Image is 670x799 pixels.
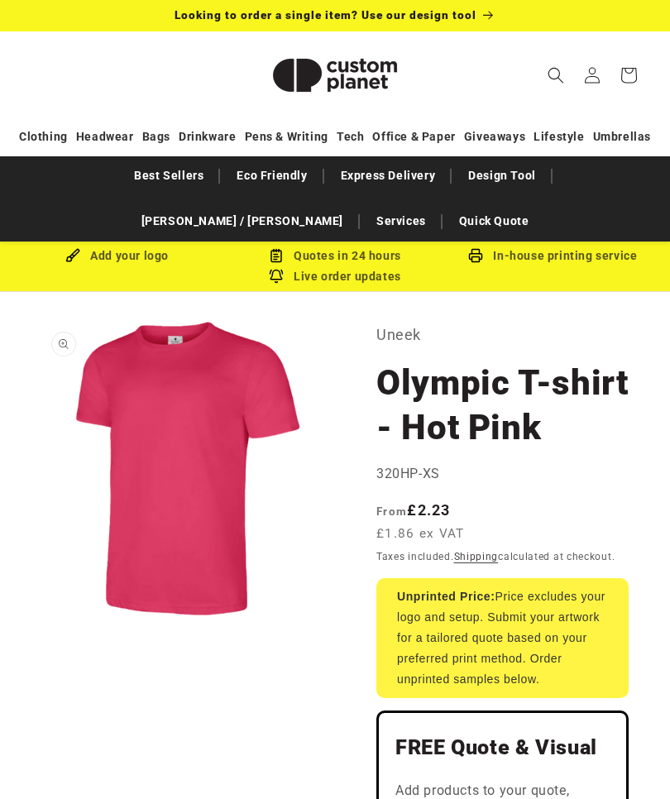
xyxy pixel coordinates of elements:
div: Quotes in 24 hours [226,246,443,266]
a: Custom Planet [246,31,424,118]
img: In-house printing [468,248,483,263]
a: Office & Paper [372,122,455,151]
p: Uneek [376,322,629,348]
a: Quick Quote [451,207,538,236]
a: Services [368,207,434,236]
span: 320HP-XS [376,466,440,481]
h2: FREE Quote & Visual [395,734,610,761]
img: Order updates [269,269,284,284]
a: Umbrellas [593,122,651,151]
a: Express Delivery [333,161,444,190]
a: [PERSON_NAME] / [PERSON_NAME] [133,207,352,236]
h1: Olympic T-shirt - Hot Pink [376,361,629,450]
a: Design Tool [460,161,544,190]
summary: Search [538,57,574,93]
span: From [376,505,407,518]
media-gallery: Gallery Viewer [41,322,335,615]
img: Custom Planet [252,38,418,112]
a: Tech [337,122,364,151]
strong: £2.23 [376,501,451,519]
a: Clothing [19,122,68,151]
div: Live order updates [8,266,662,287]
span: £1.86 ex VAT [376,524,465,543]
div: Price excludes your logo and setup. Submit your artwork for a tailored quote based on your prefer... [376,578,629,699]
div: In-house printing service [444,246,662,266]
a: Lifestyle [534,122,584,151]
span: Looking to order a single item? Use our design tool [175,8,476,22]
a: Drinkware [179,122,236,151]
strong: Unprinted Price: [397,590,495,603]
a: Eco Friendly [228,161,315,190]
a: Best Sellers [126,161,212,190]
img: Order Updates Icon [269,248,284,263]
a: Headwear [76,122,134,151]
a: Giveaways [464,122,525,151]
div: Taxes included. calculated at checkout. [376,548,629,565]
div: Add your logo [8,246,226,266]
img: Brush Icon [65,248,80,263]
a: Pens & Writing [245,122,328,151]
a: Shipping [454,551,499,562]
a: Bags [142,122,170,151]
